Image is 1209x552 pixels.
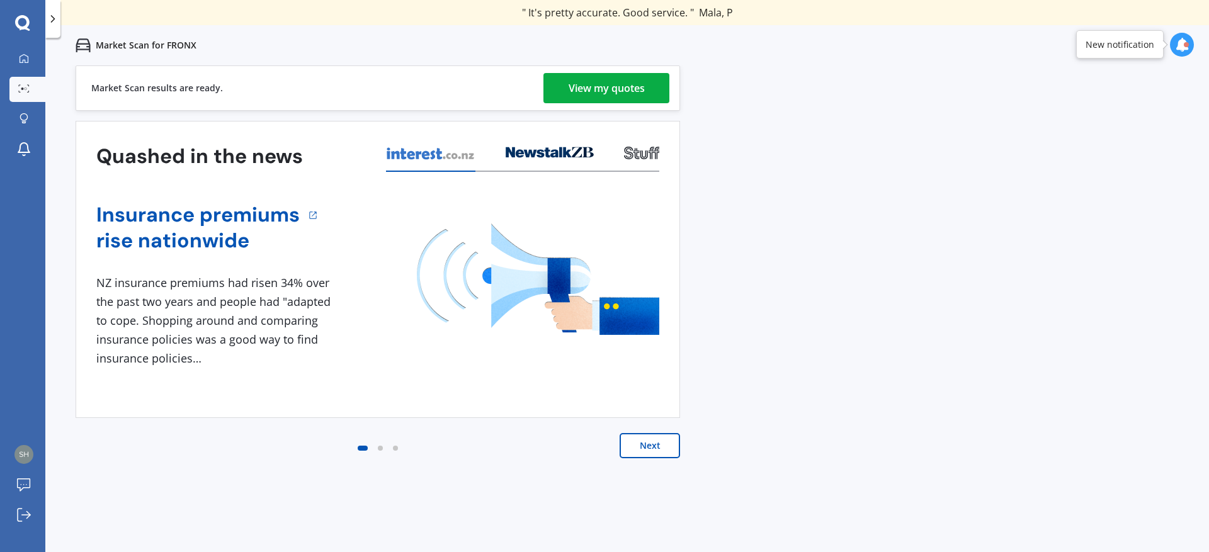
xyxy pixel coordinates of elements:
img: e42628f42cf34f7379b143e53470c465 [14,445,33,464]
a: Insurance premiums [96,202,300,228]
img: car.f15378c7a67c060ca3f3.svg [76,38,91,53]
h3: Quashed in the news [96,144,303,169]
div: NZ insurance premiums had risen 34% over the past two years and people had "adapted to cope. Shop... [96,274,336,368]
a: View my quotes [543,73,669,103]
div: New notification [1086,38,1154,51]
img: media image [417,223,659,335]
div: Market Scan results are ready. [91,66,223,110]
p: Market Scan for FRONX [96,39,196,52]
div: View my quotes [569,73,645,103]
button: Next [620,433,680,458]
a: rise nationwide [96,228,300,254]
